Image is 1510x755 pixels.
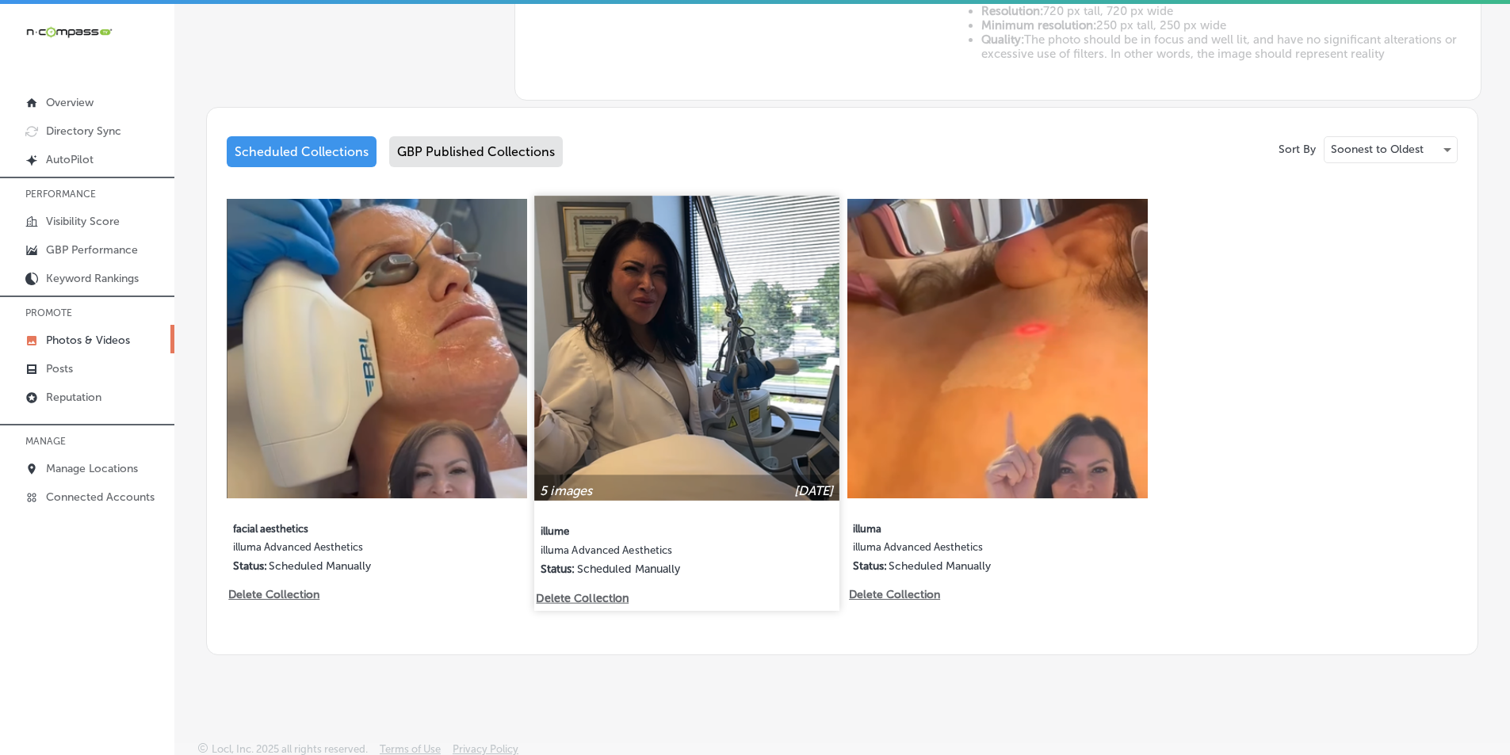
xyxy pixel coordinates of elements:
[46,96,94,109] p: Overview
[541,515,770,543] label: illume
[46,124,121,138] p: Directory Sync
[853,541,1080,559] label: illuma Advanced Aesthetics
[227,199,527,499] img: Collection thumbnail
[46,215,120,228] p: Visibility Score
[535,196,839,500] img: Collection thumbnail
[228,588,318,601] p: Delete Collection
[46,153,94,166] p: AutoPilot
[853,513,1080,541] label: illuma
[46,391,101,404] p: Reputation
[46,334,130,347] p: Photos & Videos
[889,559,991,573] p: Scheduled Manually
[541,562,575,575] p: Status:
[853,559,887,573] p: Status:
[46,490,155,504] p: Connected Accounts
[1279,143,1316,156] p: Sort By
[212,743,368,755] p: Locl, Inc. 2025 all rights reserved.
[46,462,138,475] p: Manage Locations
[46,362,73,376] p: Posts
[46,243,138,257] p: GBP Performance
[1325,137,1457,162] div: Soonest to Oldest
[1331,142,1424,157] p: Soonest to Oldest
[227,136,377,167] div: Scheduled Collections
[233,541,460,559] label: illuma Advanced Aesthetics
[46,272,139,285] p: Keyword Rankings
[537,591,627,604] p: Delete Collection
[577,562,681,575] p: Scheduled Manually
[233,559,267,573] p: Status:
[269,559,371,573] p: Scheduled Manually
[794,482,834,498] p: [DATE]
[389,136,563,167] div: GBP Published Collections
[233,513,460,541] label: facial aesthetics
[25,25,113,40] img: 660ab0bf-5cc7-4cb8-ba1c-48b5ae0f18e60NCTV_CLogo_TV_Black_-500x88.png
[847,199,1148,499] img: Collection thumbnail
[849,588,938,601] p: Delete Collection
[541,543,770,562] label: illuma Advanced Aesthetics
[541,482,593,498] p: 5 images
